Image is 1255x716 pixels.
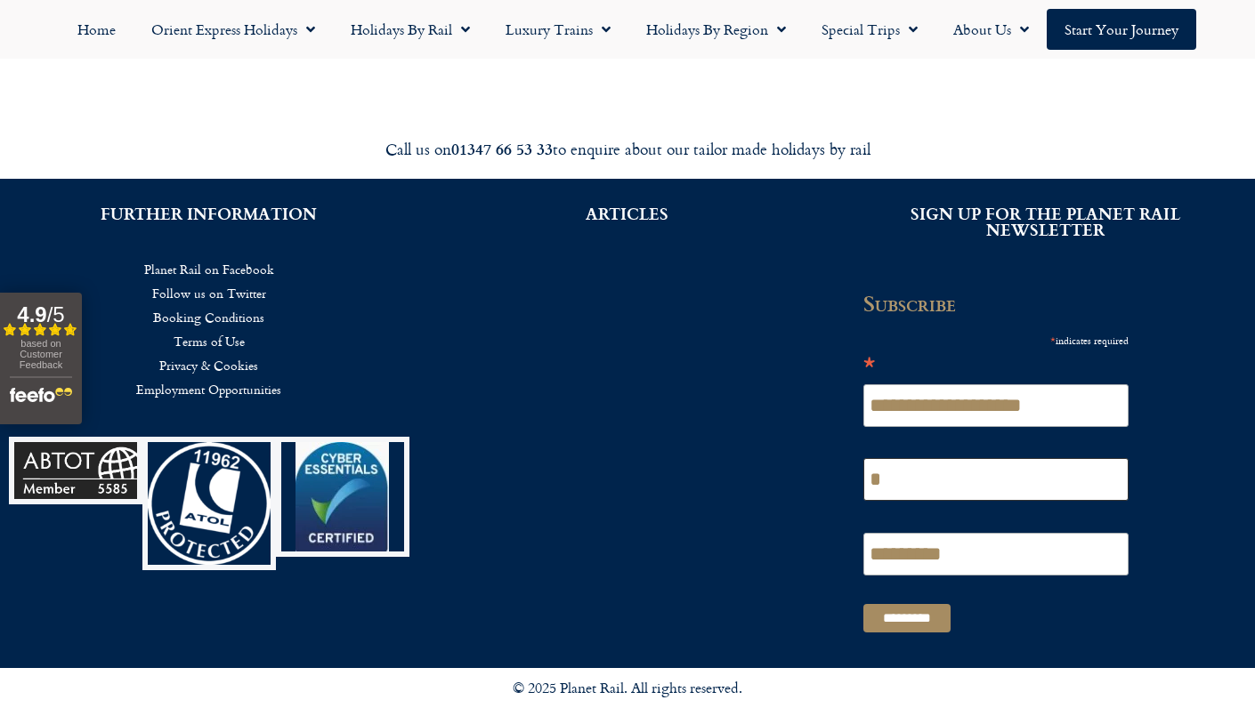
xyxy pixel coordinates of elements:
[27,257,392,281] a: Planet Rail on Facebook
[120,677,1135,700] p: © 2025 Planet Rail. All rights reserved.
[333,9,488,50] a: Holidays by Rail
[134,9,333,50] a: Orient Express Holidays
[1047,9,1196,50] a: Start your Journey
[863,328,1129,350] div: indicates required
[27,257,392,401] nav: Menu
[935,9,1047,50] a: About Us
[129,139,1126,159] div: Call us on to enquire about our tailor made holidays by rail
[27,281,392,305] a: Follow us on Twitter
[60,9,134,50] a: Home
[27,329,392,353] a: Terms of Use
[27,377,392,401] a: Employment Opportunities
[804,9,935,50] a: Special Trips
[628,9,804,50] a: Holidays by Region
[863,205,1228,237] h2: SIGN UP FOR THE PLANET RAIL NEWSLETTER
[9,9,1246,50] nav: Menu
[451,137,553,160] strong: 01347 66 53 33
[863,291,1139,316] h2: Subscribe
[27,353,392,377] a: Privacy & Cookies
[445,205,810,221] h2: ARTICLES
[27,205,392,221] h2: FURTHER INFORMATION
[488,9,628,50] a: Luxury Trains
[27,305,392,329] a: Booking Conditions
